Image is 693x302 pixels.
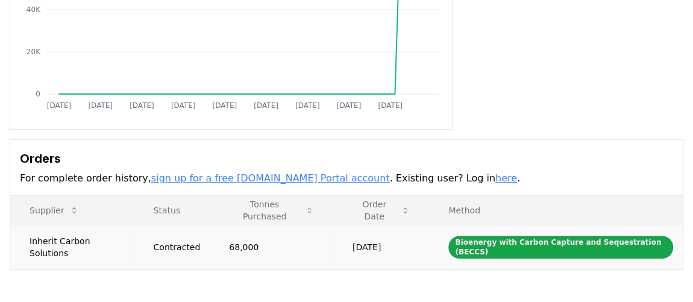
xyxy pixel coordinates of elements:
[254,101,278,109] tspan: [DATE]
[20,171,673,186] p: For complete order history, . Existing user? Log in .
[36,90,40,98] tspan: 0
[20,198,89,222] button: Supplier
[219,198,324,222] button: Tonnes Purchased
[343,198,419,222] button: Order Date
[495,172,517,184] a: here
[210,225,333,269] td: 68,000
[144,204,201,216] p: Status
[295,101,320,109] tspan: [DATE]
[171,101,196,109] tspan: [DATE]
[27,5,41,14] tspan: 40K
[439,204,673,216] p: Method
[10,225,134,269] td: Inherit Carbon Solutions
[154,241,201,253] div: Contracted
[151,172,390,184] a: sign up for a free [DOMAIN_NAME] Portal account
[20,149,673,168] h3: Orders
[378,101,403,109] tspan: [DATE]
[213,101,237,109] tspan: [DATE]
[47,101,72,109] tspan: [DATE]
[88,101,113,109] tspan: [DATE]
[337,101,362,109] tspan: [DATE]
[130,101,154,109] tspan: [DATE]
[448,236,673,259] div: Bioenergy with Carbon Capture and Sequestration (BECCS)
[27,48,41,56] tspan: 20K
[333,225,429,269] td: [DATE]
